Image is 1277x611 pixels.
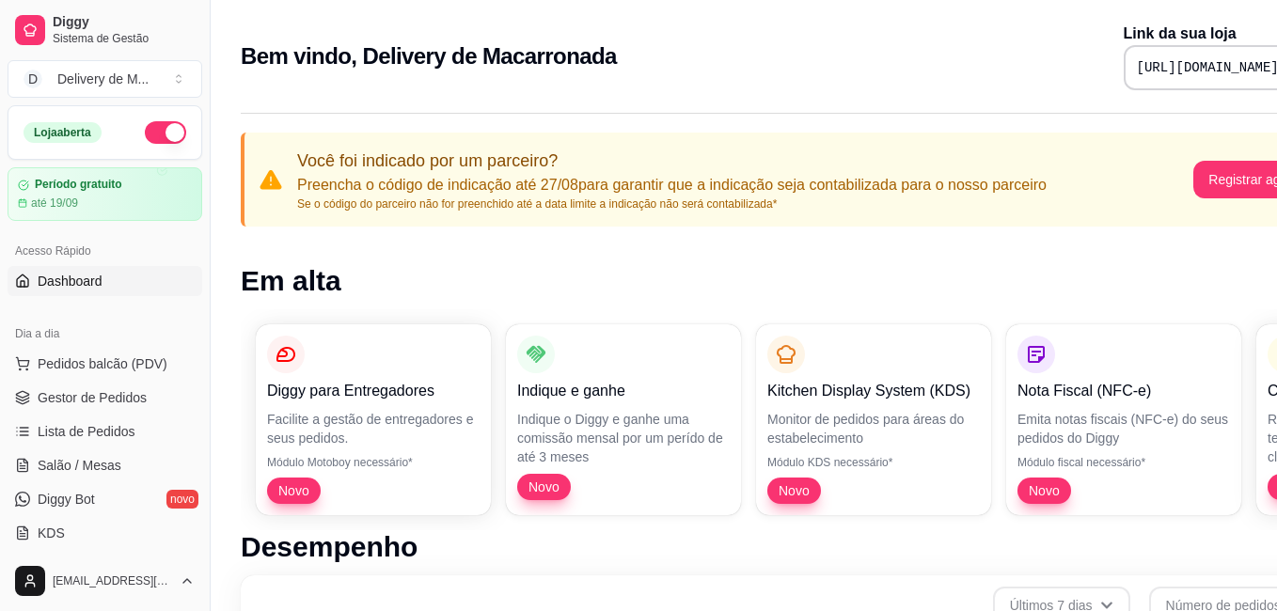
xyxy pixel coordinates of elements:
[8,383,202,413] a: Gestor de Pedidos
[267,410,480,447] p: Facilite a gestão de entregadores e seus pedidos.
[8,416,202,446] a: Lista de Pedidos
[145,121,186,144] button: Alterar Status
[8,319,202,349] div: Dia a dia
[297,148,1047,174] p: Você foi indicado por um parceiro?
[8,450,202,480] a: Salão / Mesas
[38,422,135,441] span: Lista de Pedidos
[267,380,480,402] p: Diggy para Entregadores
[8,349,202,379] button: Pedidos balcão (PDV)
[256,324,491,515] button: Diggy para EntregadoresFacilite a gestão de entregadores e seus pedidos.Módulo Motoboy necessário...
[8,484,202,514] a: Diggy Botnovo
[8,60,202,98] button: Select a team
[297,196,1047,211] p: Se o código do parceiro não for preenchido até a data limite a indicação não será contabilizada*
[1006,324,1241,515] button: Nota Fiscal (NFC-e)Emita notas fiscais (NFC-e) do seus pedidos do DiggyMódulo fiscal necessário*Novo
[53,31,195,46] span: Sistema de Gestão
[1017,410,1230,447] p: Emita notas fiscais (NFC-e) do seus pedidos do Diggy
[8,558,202,603] button: [EMAIL_ADDRESS][DOMAIN_NAME]
[1017,380,1230,402] p: Nota Fiscal (NFC-e)
[1017,455,1230,470] p: Módulo fiscal necessário*
[241,41,617,71] h2: Bem vindo, Delivery de Macarronada
[506,324,741,515] button: Indique e ganheIndique o Diggy e ganhe uma comissão mensal por um perído de até 3 mesesNovo
[8,8,202,53] a: DiggySistema de Gestão
[767,455,980,470] p: Módulo KDS necessário*
[38,524,65,542] span: KDS
[38,456,121,475] span: Salão / Mesas
[517,380,730,402] p: Indique e ganhe
[31,196,78,211] article: até 19/09
[517,410,730,466] p: Indique o Diggy e ganhe uma comissão mensal por um perído de até 3 meses
[38,490,95,509] span: Diggy Bot
[38,388,147,407] span: Gestor de Pedidos
[8,236,202,266] div: Acesso Rápido
[38,272,102,290] span: Dashboard
[767,380,980,402] p: Kitchen Display System (KDS)
[24,70,42,88] span: D
[53,14,195,31] span: Diggy
[271,481,317,500] span: Novo
[756,324,991,515] button: Kitchen Display System (KDS)Monitor de pedidos para áreas do estabelecimentoMódulo KDS necessário...
[38,354,167,373] span: Pedidos balcão (PDV)
[8,167,202,221] a: Período gratuitoaté 19/09
[521,478,567,496] span: Novo
[297,174,1047,196] p: Preencha o código de indicação até 27/08 para garantir que a indicação seja contabilizada para o ...
[267,455,480,470] p: Módulo Motoboy necessário*
[771,481,817,500] span: Novo
[8,266,202,296] a: Dashboard
[53,573,172,588] span: [EMAIL_ADDRESS][DOMAIN_NAME]
[1021,481,1067,500] span: Novo
[767,410,980,447] p: Monitor de pedidos para áreas do estabelecimento
[35,178,122,192] article: Período gratuito
[57,70,149,88] div: Delivery de M ...
[24,122,102,143] div: Loja aberta
[8,518,202,548] a: KDS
